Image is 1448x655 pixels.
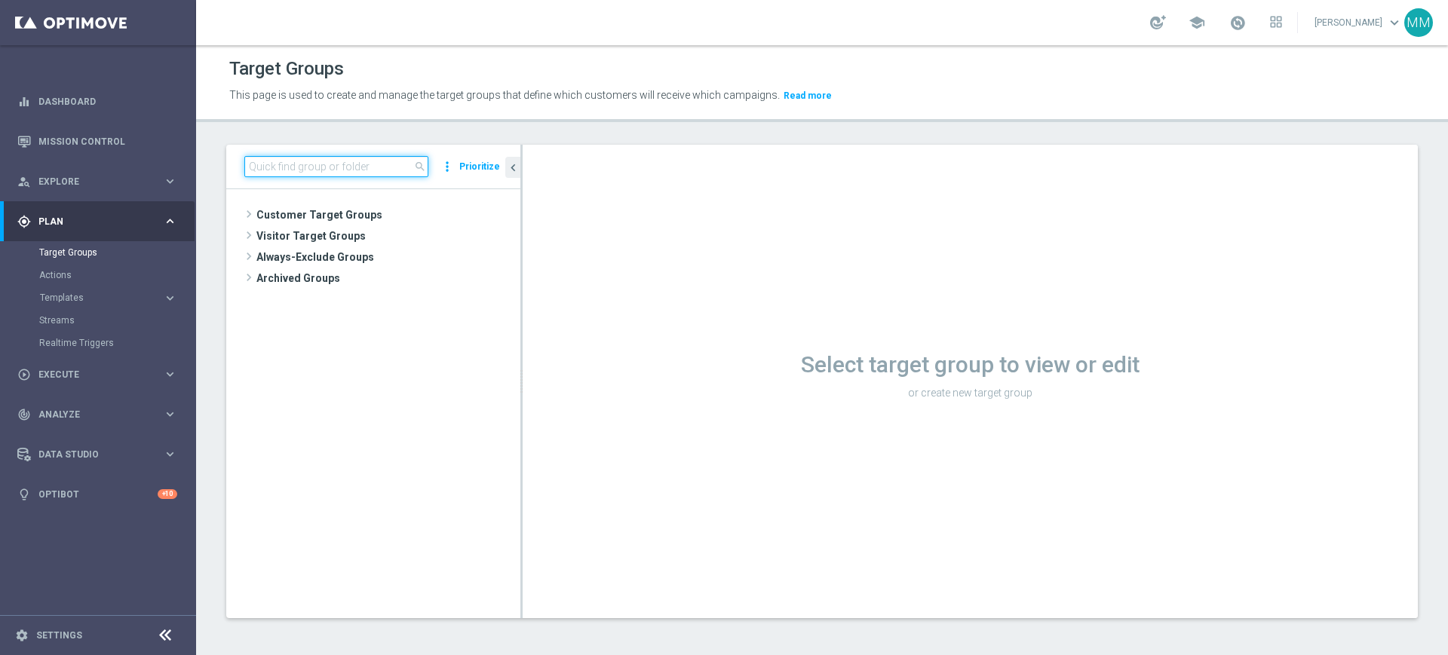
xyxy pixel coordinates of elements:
[38,177,163,186] span: Explore
[39,269,157,281] a: Actions
[256,225,520,246] span: Visitor Target Groups
[38,81,177,121] a: Dashboard
[523,351,1418,378] h1: Select target group to view or edit
[17,95,31,109] i: equalizer
[506,161,520,175] i: chevron_left
[38,370,163,379] span: Execute
[17,409,178,421] button: track_changes Analyze keyboard_arrow_right
[39,286,195,309] div: Templates
[38,410,163,419] span: Analyze
[163,214,177,228] i: keyboard_arrow_right
[158,489,177,499] div: +10
[414,161,426,173] span: search
[229,89,780,101] span: This page is used to create and manage the target groups that define which customers will receive...
[40,293,148,302] span: Templates
[163,407,177,421] i: keyboard_arrow_right
[17,474,177,514] div: Optibot
[17,216,178,228] button: gps_fixed Plan keyboard_arrow_right
[17,448,163,461] div: Data Studio
[39,246,157,259] a: Target Groups
[1313,11,1404,34] a: [PERSON_NAME]keyboard_arrow_down
[440,156,455,177] i: more_vert
[256,268,520,289] span: Archived Groups
[17,488,31,501] i: lightbulb
[40,293,163,302] div: Templates
[1404,8,1433,37] div: MM
[457,157,502,177] button: Prioritize
[39,241,195,264] div: Target Groups
[17,175,163,188] div: Explore
[17,136,178,148] button: Mission Control
[38,217,163,226] span: Plan
[38,450,163,459] span: Data Studio
[39,292,178,304] button: Templates keyboard_arrow_right
[39,314,157,326] a: Streams
[39,264,195,286] div: Actions
[17,408,163,421] div: Analyze
[229,58,344,80] h1: Target Groups
[1386,14,1403,31] span: keyboard_arrow_down
[17,96,178,108] button: equalizer Dashboard
[39,309,195,332] div: Streams
[38,121,177,161] a: Mission Control
[782,87,833,104] button: Read more
[163,291,177,305] i: keyboard_arrow_right
[38,474,158,514] a: Optibot
[17,448,178,461] button: Data Studio keyboard_arrow_right
[17,215,31,228] i: gps_fixed
[163,447,177,461] i: keyboard_arrow_right
[17,176,178,188] button: person_search Explore keyboard_arrow_right
[17,408,31,421] i: track_changes
[505,157,520,178] button: chevron_left
[163,174,177,188] i: keyboard_arrow_right
[39,332,195,354] div: Realtime Triggers
[17,368,163,381] div: Execute
[17,175,31,188] i: person_search
[1189,14,1205,31] span: school
[17,215,163,228] div: Plan
[163,367,177,381] i: keyboard_arrow_right
[15,629,29,642] i: settings
[256,246,520,268] span: Always-Exclude Groups
[17,488,178,500] button: lightbulb Optibot +10
[244,156,428,177] input: Quick find group or folder
[523,386,1418,399] p: or create new target group
[17,369,178,381] button: play_circle_outline Execute keyboard_arrow_right
[39,337,157,349] a: Realtime Triggers
[17,81,177,121] div: Dashboard
[17,368,31,381] i: play_circle_outline
[256,204,520,225] span: Customer Target Groups
[36,631,82,640] a: Settings
[17,121,177,161] div: Mission Control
